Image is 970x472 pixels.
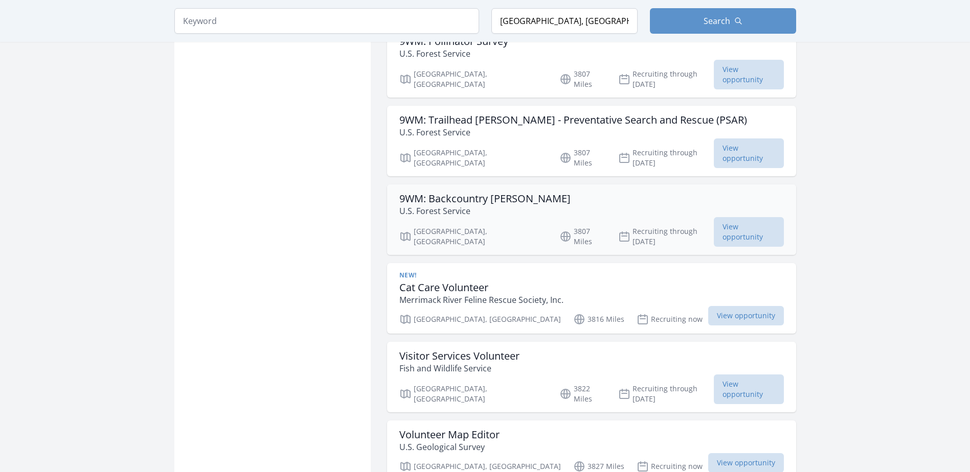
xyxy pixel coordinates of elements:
[399,114,747,126] h3: 9WM: Trailhead [PERSON_NAME] - Preventative Search and Rescue (PSAR)
[559,148,606,168] p: 3807 Miles
[714,60,783,89] span: View opportunity
[387,184,796,255] a: 9WM: Backcountry [PERSON_NAME] U.S. Forest Service [GEOGRAPHIC_DATA], [GEOGRAPHIC_DATA] 3807 Mile...
[387,342,796,412] a: Visitor Services Volunteer Fish and Wildlife Service [GEOGRAPHIC_DATA], [GEOGRAPHIC_DATA] 3822 Mi...
[399,362,520,374] p: Fish and Wildlife Service
[618,69,714,89] p: Recruiting through [DATE]
[559,384,606,404] p: 3822 Miles
[573,313,624,325] p: 3816 Miles
[491,8,638,34] input: Location
[399,429,500,441] h3: Volunteer Map Editor
[399,350,520,362] h3: Visitor Services Volunteer
[399,226,547,247] p: [GEOGRAPHIC_DATA], [GEOGRAPHIC_DATA]
[637,313,703,325] p: Recruiting now
[174,8,479,34] input: Keyword
[387,27,796,98] a: 9WM: Pollinator Survey U.S. Forest Service [GEOGRAPHIC_DATA], [GEOGRAPHIC_DATA] 3807 Miles Recrui...
[399,126,747,138] p: U.S. Forest Service
[650,8,796,34] button: Search
[399,193,571,205] h3: 9WM: Backcountry [PERSON_NAME]
[399,48,508,60] p: U.S. Forest Service
[399,281,563,294] h3: Cat Care Volunteer
[618,226,714,247] p: Recruiting through [DATE]
[714,217,783,247] span: View opportunity
[399,35,508,48] h3: 9WM: Pollinator Survey
[618,384,714,404] p: Recruiting through [DATE]
[387,106,796,176] a: 9WM: Trailhead [PERSON_NAME] - Preventative Search and Rescue (PSAR) U.S. Forest Service [GEOGRAP...
[559,226,606,247] p: 3807 Miles
[714,374,783,404] span: View opportunity
[399,313,561,325] p: [GEOGRAPHIC_DATA], [GEOGRAPHIC_DATA]
[399,294,563,306] p: Merrimack River Feline Rescue Society, Inc.
[618,148,714,168] p: Recruiting through [DATE]
[714,138,783,168] span: View opportunity
[399,69,547,89] p: [GEOGRAPHIC_DATA], [GEOGRAPHIC_DATA]
[399,441,500,453] p: U.S. Geological Survey
[399,384,547,404] p: [GEOGRAPHIC_DATA], [GEOGRAPHIC_DATA]
[559,69,606,89] p: 3807 Miles
[704,15,730,27] span: Search
[399,205,571,217] p: U.S. Forest Service
[399,271,417,279] span: New!
[387,263,796,334] a: New! Cat Care Volunteer Merrimack River Feline Rescue Society, Inc. [GEOGRAPHIC_DATA], [GEOGRAPHI...
[399,148,547,168] p: [GEOGRAPHIC_DATA], [GEOGRAPHIC_DATA]
[708,306,784,325] span: View opportunity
